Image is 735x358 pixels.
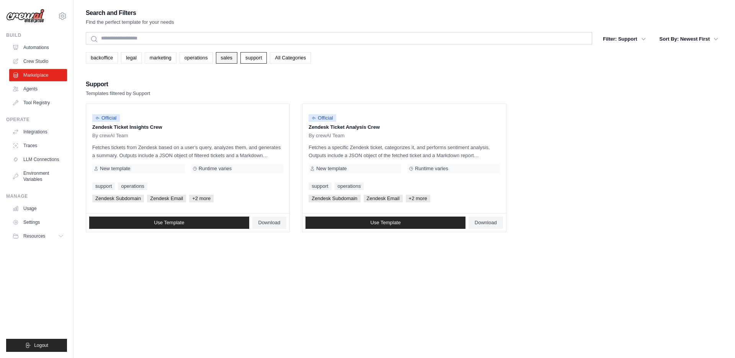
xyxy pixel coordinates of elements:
span: Zendesk Email [364,195,403,202]
a: LLM Connections [9,153,67,166]
a: operations [335,182,364,190]
a: legal [121,52,141,64]
a: Crew Studio [9,55,67,67]
a: Agents [9,83,67,95]
a: backoffice [86,52,118,64]
div: Manage [6,193,67,199]
span: Runtime varies [415,166,448,172]
div: Build [6,32,67,38]
span: Runtime varies [199,166,232,172]
span: +2 more [189,195,214,202]
a: operations [180,52,213,64]
a: Integrations [9,126,67,138]
a: sales [216,52,237,64]
span: New template [100,166,130,172]
span: Use Template [370,220,400,226]
a: Use Template [89,217,249,229]
a: marketing [145,52,176,64]
button: Sort By: Newest First [655,32,723,46]
button: Filter: Support [598,32,650,46]
h2: Search and Filters [86,8,174,18]
span: Logout [34,342,48,348]
span: Resources [23,233,45,239]
a: support [309,182,331,190]
h2: Support [86,79,150,90]
a: support [240,52,267,64]
a: Automations [9,41,67,54]
span: Download [258,220,281,226]
a: Usage [9,202,67,215]
a: Download [252,217,287,229]
a: All Categories [270,52,311,64]
a: Tool Registry [9,97,67,109]
p: Zendesk Ticket Analysis Crew [309,123,500,131]
span: New template [316,166,346,172]
p: Templates filtered by Support [86,90,150,97]
a: Marketplace [9,69,67,81]
span: By crewAI Team [309,133,345,139]
p: Find the perfect template for your needs [86,18,174,26]
span: Download [475,220,497,226]
span: Official [309,114,336,122]
a: Environment Variables [9,167,67,186]
a: Download [469,217,503,229]
img: Logo [6,9,44,23]
div: Operate [6,117,67,123]
span: Use Template [154,220,184,226]
p: Fetches tickets from Zendesk based on a user's query, analyzes them, and generates a summary. Out... [92,143,283,159]
a: operations [118,182,147,190]
a: Settings [9,216,67,228]
a: Use Template [305,217,465,229]
span: Zendesk Subdomain [309,195,360,202]
button: Resources [9,230,67,242]
span: Zendesk Subdomain [92,195,144,202]
span: +2 more [406,195,430,202]
span: Official [92,114,120,122]
button: Logout [6,339,67,352]
span: By crewAI Team [92,133,128,139]
p: Fetches a specific Zendesk ticket, categorizes it, and performs sentiment analysis. Outputs inclu... [309,143,500,159]
span: Zendesk Email [147,195,186,202]
a: support [92,182,115,190]
p: Zendesk Ticket Insights Crew [92,123,283,131]
a: Traces [9,140,67,152]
